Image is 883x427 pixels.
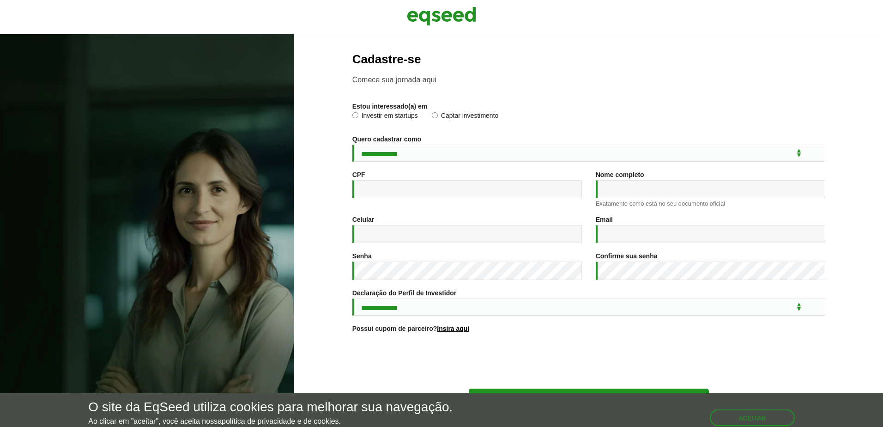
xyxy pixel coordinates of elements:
[352,53,825,66] h2: Cadastre-se
[596,201,825,207] div: Exatamente como está no seu documento oficial
[352,112,358,118] input: Investir em startups
[88,417,453,426] p: Ao clicar em "aceitar", você aceita nossa .
[352,216,374,223] label: Celular
[469,389,709,408] button: Cadastre-se
[352,112,418,122] label: Investir em startups
[352,136,421,142] label: Quero cadastrar como
[352,75,825,84] p: Comece sua jornada aqui
[407,5,476,28] img: EqSeed Logo
[596,216,613,223] label: Email
[352,290,457,296] label: Declaração do Perfil de Investidor
[519,343,659,379] iframe: reCAPTCHA
[222,418,339,425] a: política de privacidade e de cookies
[352,171,365,178] label: CPF
[432,112,499,122] label: Captar investimento
[352,103,428,110] label: Estou interessado(a) em
[88,400,453,415] h5: O site da EqSeed utiliza cookies para melhorar sua navegação.
[352,325,470,332] label: Possui cupom de parceiro?
[352,253,372,259] label: Senha
[710,409,795,426] button: Aceitar
[432,112,438,118] input: Captar investimento
[596,253,658,259] label: Confirme sua senha
[596,171,644,178] label: Nome completo
[437,325,469,332] a: Insira aqui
